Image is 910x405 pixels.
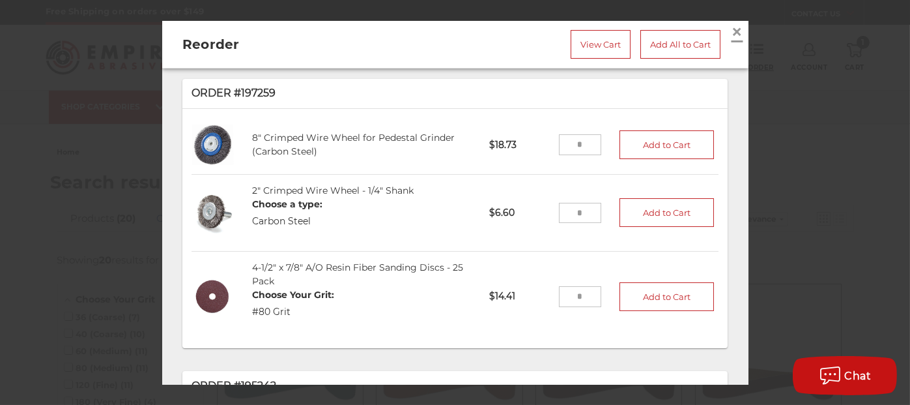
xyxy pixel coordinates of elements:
a: 4-1/2" x 7/8" A/O Resin Fiber Sanding Discs - 25 Pack [252,262,463,287]
img: 8 [192,125,234,165]
dd: Carbon Steel [252,215,322,228]
a: 8" Crimped Wire Wheel for Pedestal Grinder (Carbon Steel) [252,132,455,157]
p: Order #195242 [192,378,718,394]
p: Order #197259 [192,85,718,101]
p: $18.73 [480,128,559,160]
h2: Reorder [182,34,397,53]
dd: #80 Grit [252,305,334,319]
span: Chat [845,370,872,382]
a: 2" Crimped Wire Wheel - 1/4" Shank [252,185,414,196]
img: 4-1/2 [192,276,234,318]
button: Add to Cart [619,198,715,227]
span: × [732,18,743,44]
img: 2 [192,192,234,234]
a: Add All to Cart [640,29,720,58]
dt: Choose a type: [252,198,322,211]
button: Add to Cart [619,282,715,311]
p: $6.60 [480,197,559,229]
a: View Cart [571,29,631,58]
dt: Choose Your Grit: [252,288,334,302]
button: Chat [793,356,897,395]
a: Close [727,21,748,42]
p: $14.41 [480,280,559,312]
button: Add to Cart [619,130,715,159]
